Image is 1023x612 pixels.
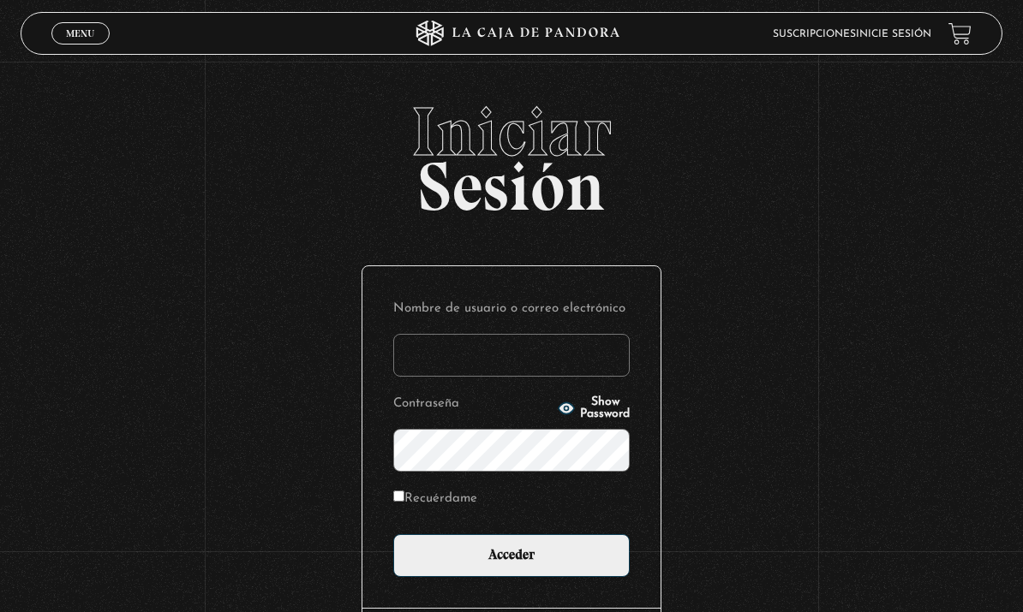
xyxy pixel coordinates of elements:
[66,28,94,39] span: Menu
[393,490,404,502] input: Recuérdame
[21,98,1002,166] span: Iniciar
[21,98,1002,207] h2: Sesión
[393,392,553,415] label: Contraseña
[393,297,630,320] label: Nombre de usuario o correo electrónico
[558,396,630,420] button: Show Password
[948,22,972,45] a: View your shopping cart
[60,43,100,55] span: Cerrar
[773,29,856,39] a: Suscripciones
[580,396,630,420] span: Show Password
[393,534,630,577] input: Acceder
[393,487,477,510] label: Recuérdame
[856,29,931,39] a: Inicie sesión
